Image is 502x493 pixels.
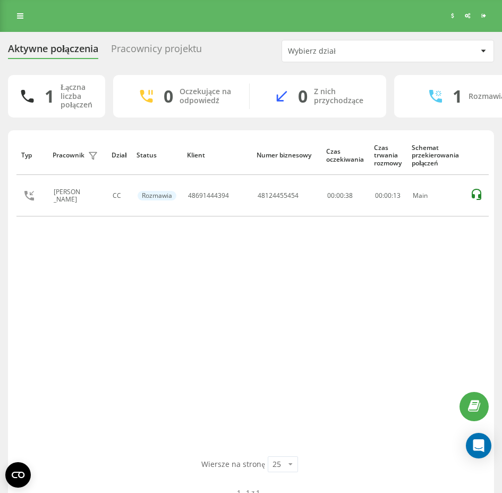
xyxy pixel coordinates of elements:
[413,192,458,199] div: Main
[138,191,176,200] div: Rozmawia
[187,152,246,159] div: Klient
[8,43,98,60] div: Aktywne połączenia
[45,86,54,106] div: 1
[273,459,281,470] div: 25
[393,191,401,200] span: 13
[188,192,229,199] div: 48691444394
[326,148,364,163] div: Czas oczekiwania
[111,43,202,60] div: Pracownicy projektu
[258,192,299,199] div: 48124455454
[61,83,92,110] div: Łączna liczba połączeń
[164,86,173,106] div: 0
[374,144,402,167] div: Czas trwania rozmowy
[21,152,42,159] div: Typ
[288,47,415,56] div: Wybierz dział
[466,433,491,458] div: Open Intercom Messenger
[375,191,382,200] span: 00
[257,152,316,159] div: Numer biznesowy
[53,152,84,159] div: Pracownik
[5,462,31,488] button: Open CMP widget
[113,192,126,199] div: CC
[180,87,233,105] div: Oczekujące na odpowiedź
[54,188,86,204] div: [PERSON_NAME]
[298,86,308,106] div: 0
[375,192,401,199] div: : :
[384,191,392,200] span: 00
[412,144,459,167] div: Schemat przekierowania połączeń
[453,86,462,106] div: 1
[112,152,126,159] div: Dział
[137,152,177,159] div: Status
[327,192,363,199] div: 00:00:38
[314,87,370,105] div: Z nich przychodzące
[201,459,265,470] span: Wiersze na stronę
